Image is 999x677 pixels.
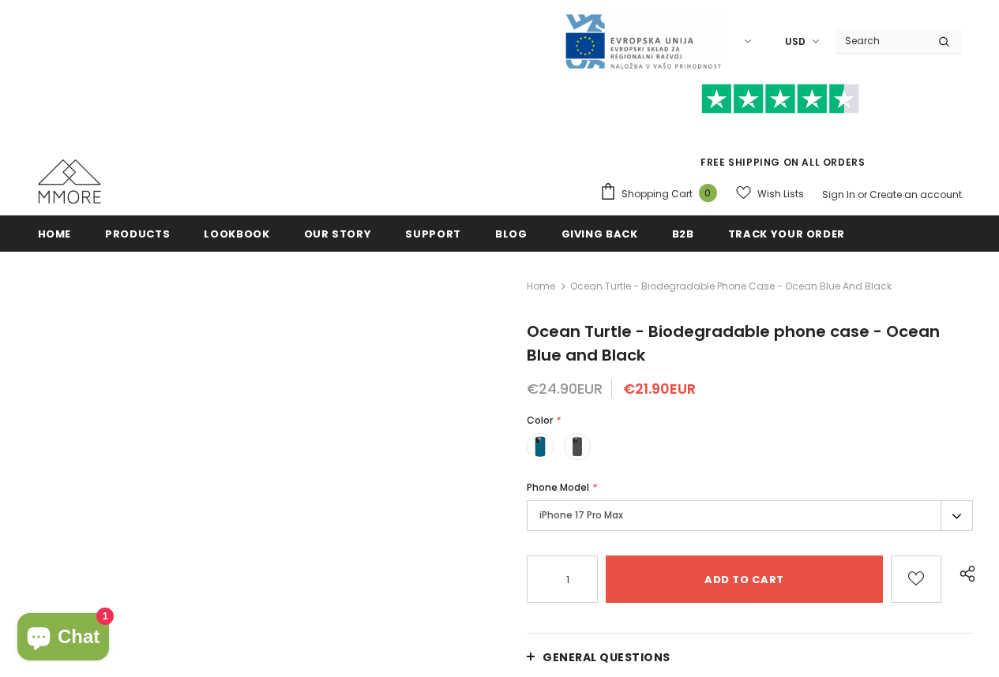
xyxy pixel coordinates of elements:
[570,277,892,296] span: Ocean Turtle - Biodegradable phone case - Ocean Blue and Black
[699,184,717,202] span: 0
[561,226,638,241] span: Giving back
[736,180,804,208] a: Wish Lists
[405,215,461,251] a: support
[495,226,528,241] span: Blog
[701,84,859,114] img: Trust Pilot Stars
[672,215,694,251] a: B2B
[38,215,72,251] a: Home
[728,226,845,241] span: Track your order
[869,188,962,201] a: Create an account
[543,649,670,665] span: General Questions
[527,320,940,366] span: Ocean Turtle - Biodegradable phone case - Ocean Blue and Black
[623,379,696,398] span: €21.90EUR
[405,226,461,241] span: support
[527,500,973,531] label: iPhone 17 Pro Max
[599,114,962,155] iframe: Customer reviews powered by Trustpilot
[527,481,589,494] span: Phone Model
[672,226,694,241] span: B2B
[836,29,926,52] input: Search Site
[204,226,269,241] span: Lookbook
[561,215,638,251] a: Giving back
[304,215,372,251] a: Our Story
[105,215,170,251] a: Products
[105,226,170,241] span: Products
[527,413,553,427] span: Color
[822,188,855,201] a: Sign In
[527,277,555,296] a: Home
[757,186,804,202] span: Wish Lists
[38,159,101,204] img: MMORE Cases
[606,555,883,603] input: Add to cart
[304,226,372,241] span: Our Story
[495,215,528,251] a: Blog
[599,182,725,206] a: Shopping Cart 0
[38,226,72,241] span: Home
[599,91,962,169] span: FREE SHIPPING ON ALL ORDERS
[204,215,269,251] a: Lookbook
[858,188,867,201] span: or
[564,34,722,47] a: Javni Razpis
[527,379,603,398] span: €24.90EUR
[785,34,806,50] span: USD
[13,613,114,664] inbox-online-store-chat: Shopify online store chat
[564,13,722,70] img: Javni Razpis
[728,215,845,251] a: Track your order
[622,186,693,202] span: Shopping Cart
